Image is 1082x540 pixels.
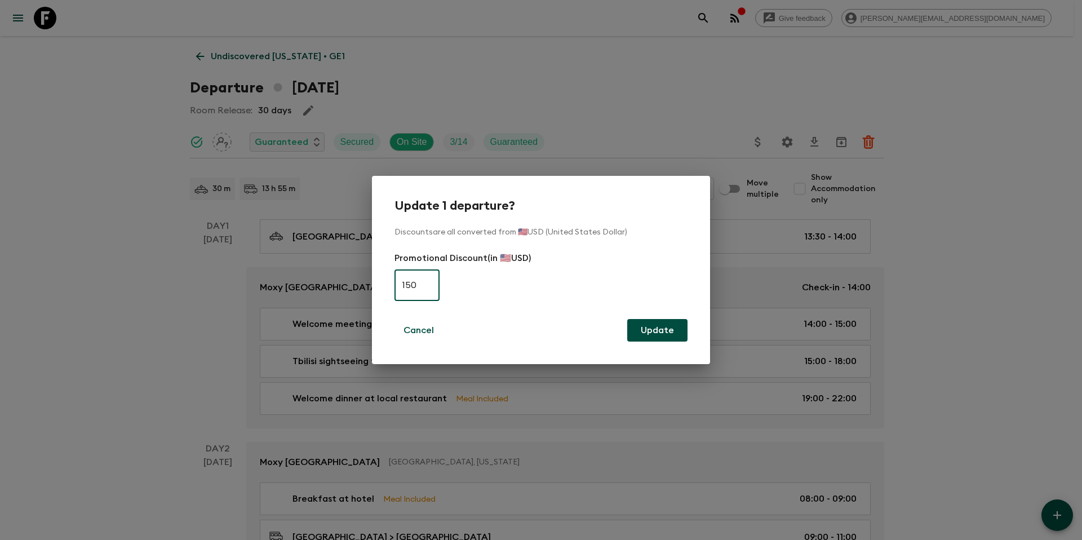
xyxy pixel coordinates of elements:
[403,324,434,337] p: Cancel
[394,198,688,213] h2: Update 1 departure?
[394,251,688,265] p: Promotional Discount (in 🇺🇸USD)
[394,319,443,342] button: Cancel
[394,227,688,238] p: Discounts are all converted from 🇺🇸USD (United States Dollar)
[627,319,688,342] button: Update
